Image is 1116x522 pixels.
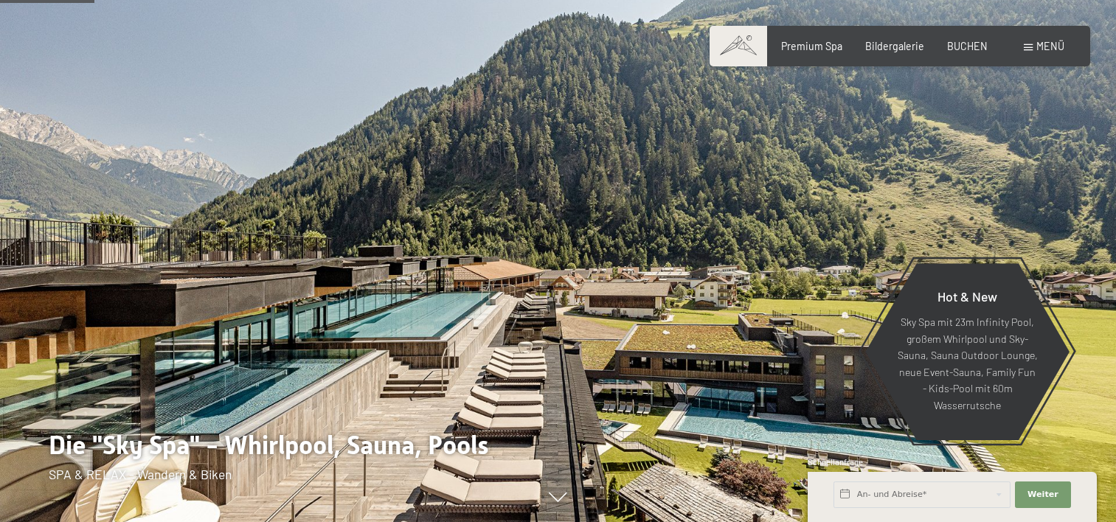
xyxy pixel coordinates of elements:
a: Hot & New Sky Spa mit 23m Infinity Pool, großem Whirlpool und Sky-Sauna, Sauna Outdoor Lounge, ne... [864,262,1070,441]
button: Weiter [1015,481,1071,508]
a: BUCHEN [947,40,988,52]
span: Schnellanfrage [808,457,863,467]
span: Hot & New [937,288,997,304]
a: Bildergalerie [865,40,924,52]
span: Menü [1036,40,1064,52]
p: Sky Spa mit 23m Infinity Pool, großem Whirlpool und Sky-Sauna, Sauna Outdoor Lounge, neue Event-S... [897,315,1038,414]
a: Premium Spa [781,40,842,52]
span: Weiter [1027,489,1058,501]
